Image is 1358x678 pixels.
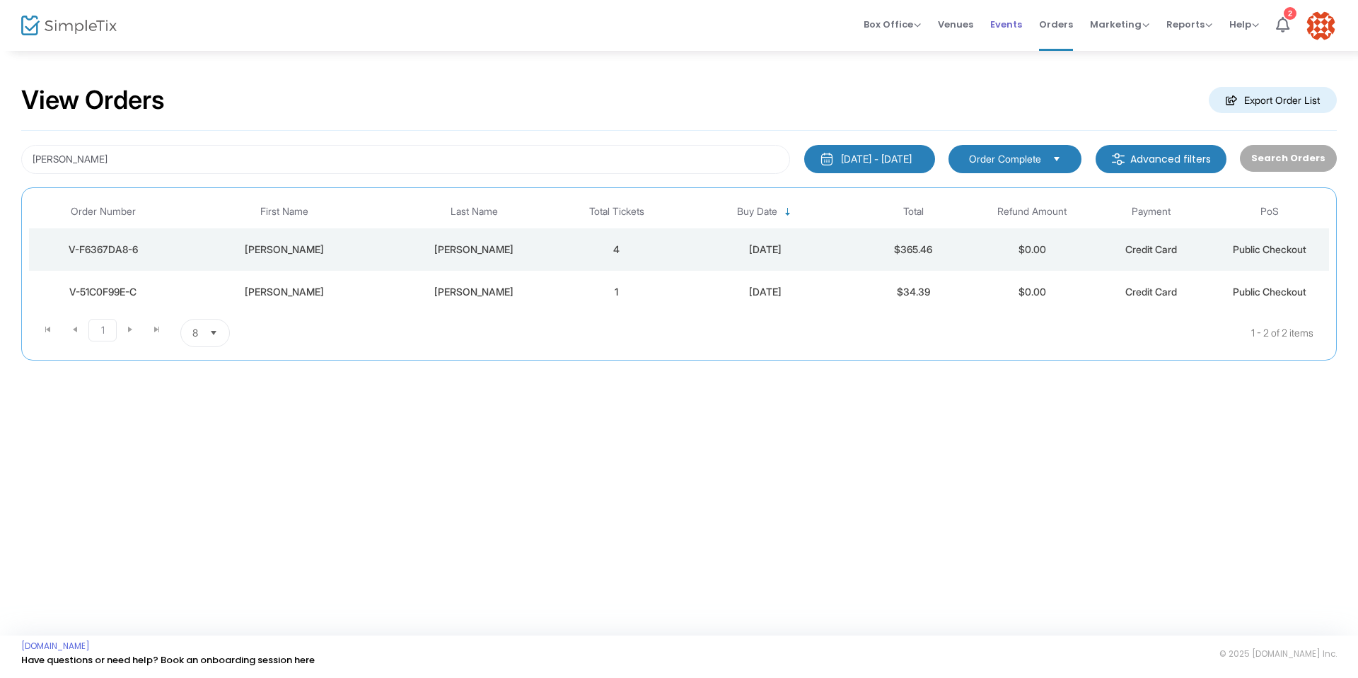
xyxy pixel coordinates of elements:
span: Help [1229,18,1259,31]
td: $0.00 [973,271,1091,313]
span: Sortable [782,206,794,218]
span: Page 1 [88,319,117,341]
td: $0.00 [973,228,1091,271]
div: V-51C0F99E-C [33,285,174,299]
span: 8 [192,326,198,340]
div: [DATE] - [DATE] [841,152,912,166]
kendo-pager-info: 1 - 2 of 2 items [371,319,1313,347]
span: Credit Card [1125,243,1177,255]
span: Marketing [1090,18,1149,31]
span: Order Number [71,206,136,218]
button: Select [204,320,224,346]
div: 7/25/2025 [680,242,851,257]
span: PoS [1260,206,1279,218]
th: Total Tickets [557,195,676,228]
td: 1 [557,271,676,313]
span: Events [990,6,1022,42]
div: 7/23/2025 [680,285,851,299]
span: Venues [938,6,973,42]
td: $365.46 [854,228,973,271]
img: monthly [820,152,834,166]
span: Payment [1132,206,1171,218]
div: Erica [181,285,388,299]
div: Data table [29,195,1329,313]
div: 2 [1284,7,1296,20]
span: Reports [1166,18,1212,31]
div: Erica [181,242,388,257]
span: Buy Date [737,206,777,218]
div: Smith [395,242,554,257]
td: $34.39 [854,271,973,313]
span: Last Name [451,206,498,218]
span: Public Checkout [1233,243,1306,255]
a: [DOMAIN_NAME] [21,641,90,652]
th: Total [854,195,973,228]
span: Credit Card [1125,286,1177,298]
h2: View Orders [21,85,165,116]
th: Refund Amount [973,195,1091,228]
div: Smith [395,285,554,299]
a: Have questions or need help? Book an onboarding session here [21,653,315,667]
button: [DATE] - [DATE] [804,145,935,173]
span: Order Complete [969,152,1041,166]
span: First Name [260,206,308,218]
input: Search by name, email, phone, order number, ip address, or last 4 digits of card [21,145,790,174]
span: © 2025 [DOMAIN_NAME] Inc. [1219,648,1337,660]
m-button: Advanced filters [1096,145,1226,173]
td: 4 [557,228,676,271]
img: filter [1111,152,1125,166]
span: Box Office [864,18,921,31]
m-button: Export Order List [1209,87,1337,113]
span: Public Checkout [1233,286,1306,298]
div: V-F6367DA8-6 [33,242,174,257]
span: Orders [1039,6,1073,42]
button: Select [1047,151,1067,167]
